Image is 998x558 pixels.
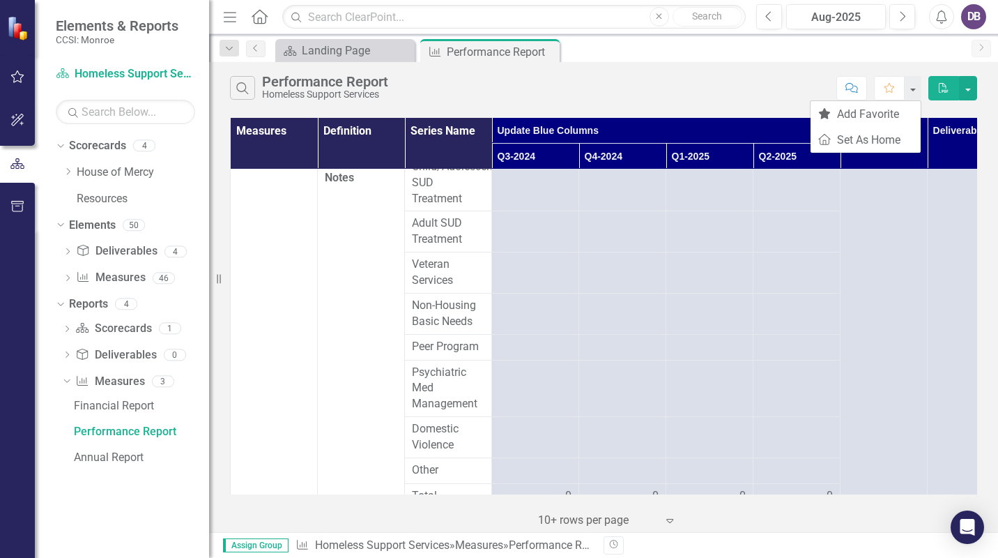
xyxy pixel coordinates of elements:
a: Elements [69,218,116,234]
td: Double-Click to Edit [579,458,666,483]
span: 0 [827,488,833,504]
td: Double-Click to Edit [666,417,753,458]
td: Double-Click to Edit [579,252,666,294]
span: Veteran Services [412,257,484,289]
a: Scorecards [75,321,151,337]
a: Set As Home [811,127,921,153]
a: Reports [69,296,108,312]
td: Double-Click to Edit [579,154,666,211]
button: Aug-2025 [786,4,886,29]
td: Double-Click to Edit [666,252,753,294]
td: Double-Click to Edit [753,154,840,211]
td: Double-Click to Edit [753,293,840,334]
div: Annual Report [74,451,209,464]
td: Double-Click to Edit [666,334,753,360]
a: Landing Page [279,42,411,59]
small: CCSI: Monroe [56,34,178,45]
td: Double-Click to Edit [579,334,666,360]
td: Double-Click to Edit [666,154,753,211]
div: 4 [115,299,137,310]
td: Double-Click to Edit [753,252,840,294]
div: 3 [152,375,174,387]
td: Double-Click to Edit [492,154,579,211]
td: Double-Click to Edit [666,360,753,417]
div: Financial Report [74,400,209,412]
td: Double-Click to Edit [666,293,753,334]
td: Double-Click to Edit [753,334,840,360]
td: Double-Click to Edit [492,334,579,360]
td: Double-Click to Edit [579,417,666,458]
td: Double-Click to Edit [753,417,840,458]
div: 46 [153,272,175,284]
td: Double-Click to Edit [492,211,579,252]
a: Add Favorite [811,101,921,127]
button: DB [961,4,986,29]
td: Double-Click to Edit [579,211,666,252]
a: Deliverables [75,347,156,363]
div: Landing Page [302,42,411,59]
td: Double-Click to Edit [666,458,753,483]
span: Assign Group [223,538,289,552]
div: Open Intercom Messenger [951,511,984,544]
a: House of Mercy [77,165,209,181]
span: 0 [565,488,571,504]
a: Homeless Support Services [315,538,450,552]
td: Double-Click to Edit [753,360,840,417]
span: 0 [739,488,746,504]
td: Double-Click to Edit [579,293,666,334]
td: Double-Click to Edit [579,360,666,417]
span: 0 [652,488,659,504]
img: ClearPoint Strategy [7,16,31,40]
div: » » [295,538,593,554]
div: Aug-2025 [791,9,881,26]
td: Double-Click to Edit [753,458,840,483]
div: Performance Report [74,425,209,438]
a: Deliverables [76,243,157,259]
td: Double-Click to Edit [753,211,840,252]
a: Resources [77,191,209,207]
input: Search Below... [56,100,195,124]
span: Domestic Violence [412,421,484,453]
a: Measures [455,538,503,552]
span: Search [692,10,722,22]
a: Measures [76,270,145,286]
a: Financial Report [70,394,209,416]
a: Scorecards [69,138,126,154]
div: 1 [159,323,181,335]
div: 4 [164,246,187,257]
span: Psychiatric Med Management [412,365,484,413]
span: Adult SUD Treatment [412,216,484,248]
span: Elements & Reports [56,17,178,34]
td: Double-Click to Edit [666,211,753,252]
button: Search [673,7,742,27]
span: Peer Program [412,339,484,355]
div: Homeless Support Services [262,89,388,100]
span: Total [412,488,484,504]
a: Annual Report [70,446,209,468]
div: 4 [133,140,155,152]
div: Performance Report [262,74,388,89]
td: Double-Click to Edit [492,252,579,294]
a: Homeless Support Services [56,66,195,82]
span: Child/Adolescent SUD Treatment [412,159,484,207]
div: 0 [164,349,186,361]
span: Other [412,462,484,478]
a: Performance Report [70,420,209,442]
div: Performance Report [509,538,607,552]
td: Double-Click to Edit [492,458,579,483]
span: Non-Housing Basic Needs [412,298,484,330]
a: Measures [75,374,144,390]
td: Double-Click to Edit [492,293,579,334]
td: Double-Click to Edit [492,417,579,458]
td: Double-Click to Edit [492,360,579,417]
div: Performance Report [447,43,556,61]
div: 50 [123,219,145,231]
input: Search ClearPoint... [282,5,746,29]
